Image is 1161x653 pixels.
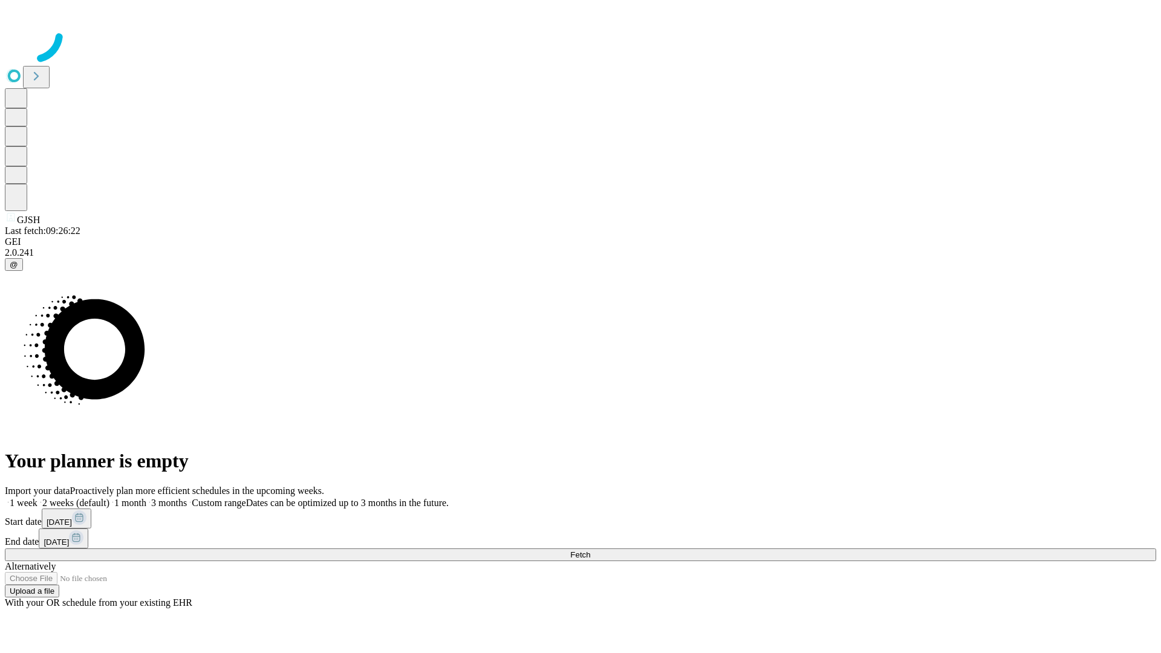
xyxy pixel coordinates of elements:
[42,498,109,508] span: 2 weeks (default)
[5,236,1156,247] div: GEI
[5,226,80,236] span: Last fetch: 09:26:22
[246,498,449,508] span: Dates can be optimized up to 3 months in the future.
[42,508,91,528] button: [DATE]
[5,247,1156,258] div: 2.0.241
[10,260,18,269] span: @
[5,597,192,608] span: With your OR schedule from your existing EHR
[17,215,40,225] span: GJSH
[44,538,69,547] span: [DATE]
[39,528,88,548] button: [DATE]
[192,498,246,508] span: Custom range
[5,486,70,496] span: Import your data
[114,498,146,508] span: 1 month
[47,518,72,527] span: [DATE]
[70,486,324,496] span: Proactively plan more efficient schedules in the upcoming weeks.
[5,561,56,571] span: Alternatively
[5,528,1156,548] div: End date
[151,498,187,508] span: 3 months
[5,508,1156,528] div: Start date
[5,450,1156,472] h1: Your planner is empty
[5,548,1156,561] button: Fetch
[5,258,23,271] button: @
[5,585,59,597] button: Upload a file
[10,498,37,508] span: 1 week
[570,550,590,559] span: Fetch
